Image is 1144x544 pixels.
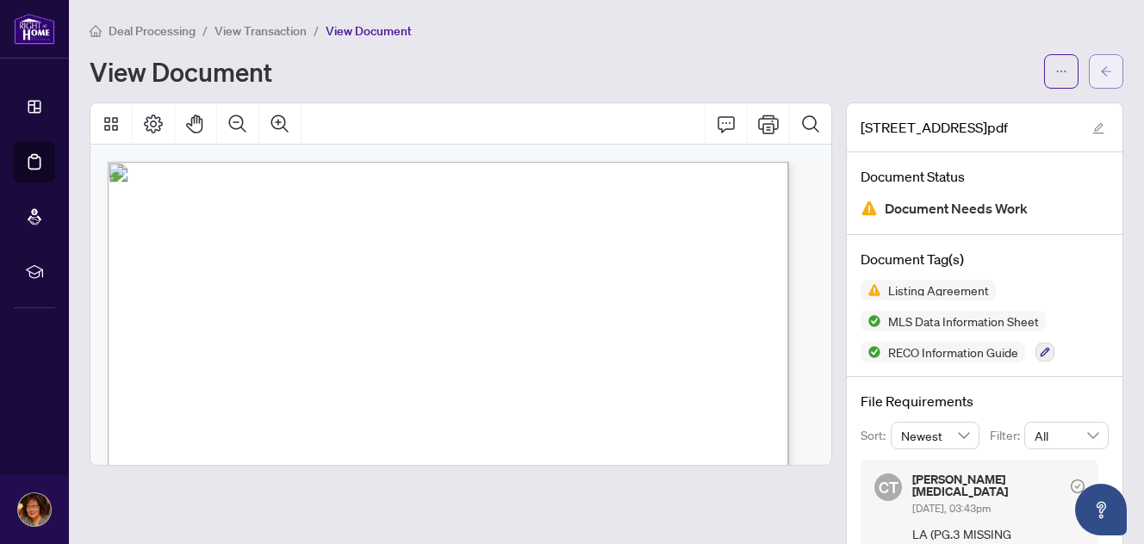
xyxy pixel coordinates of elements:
span: check-circle [1071,479,1085,493]
img: Status Icon [861,280,881,300]
span: MLS Data Information Sheet [881,315,1046,327]
span: ellipsis [1055,65,1067,77]
h4: Document Status [861,166,1109,187]
span: [DATE], 03:43pm [912,502,991,515]
h5: [PERSON_NAME][MEDICAL_DATA] [912,473,1064,498]
span: Listing Agreement [881,284,996,296]
span: View Document [326,23,412,39]
h4: File Requirements [861,391,1109,411]
span: Newest [901,423,970,448]
span: RECO Information Guide [881,346,1025,358]
img: Document Status [861,200,878,217]
span: All [1035,423,1098,448]
span: View Transaction [214,23,307,39]
span: CT [879,475,898,499]
img: logo [14,13,55,45]
p: Sort: [861,426,891,445]
span: arrow-left [1100,65,1112,77]
h4: Document Tag(s) [861,249,1109,269]
img: Status Icon [861,342,881,362]
span: edit [1092,122,1104,134]
span: home [90,25,102,37]
span: Deal Processing [109,23,196,39]
img: Profile Icon [18,493,51,526]
li: / [314,21,319,40]
span: [STREET_ADDRESS]pdf [861,117,1008,138]
button: Open asap [1075,484,1127,535]
li: / [202,21,208,40]
p: Filter: [990,426,1024,445]
span: Document Needs Work [885,197,1028,220]
h1: View Document [90,58,272,85]
img: Status Icon [861,311,881,331]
